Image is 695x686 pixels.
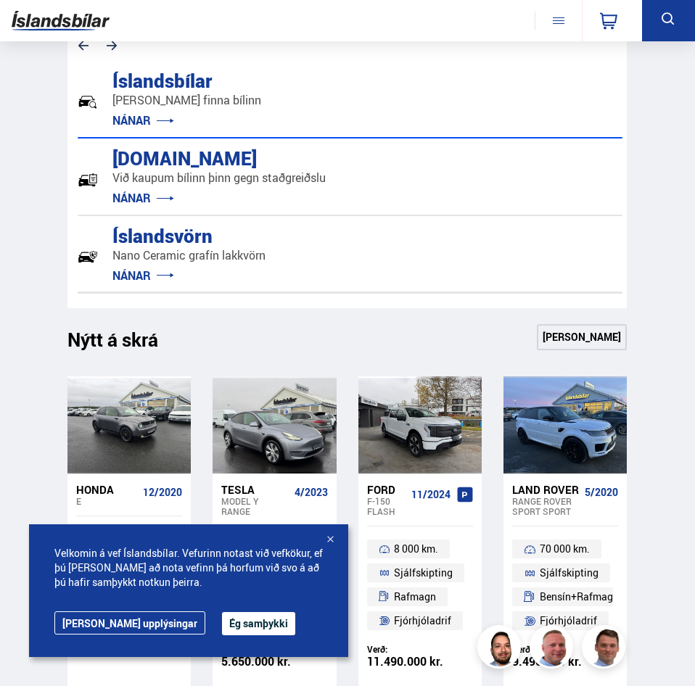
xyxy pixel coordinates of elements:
[78,170,98,190] img: tr5P-W3DuiFaO7aO.svg
[540,564,599,582] span: Sjálfskipting
[584,627,628,671] img: FbJEzSuNWCJXmdc-.webp
[12,6,55,49] button: Opna LiveChat spjallviðmót
[67,328,184,359] h1: Nýtt á skrá
[76,483,137,496] div: Honda
[585,487,618,498] span: 5/2020
[12,5,110,36] img: G0Ugv5HjCgRt.svg
[221,496,288,516] div: Model Y RANGE
[221,483,288,496] div: Tesla
[394,612,451,629] span: Fjórhjóladrif
[54,611,205,635] a: [PERSON_NAME] upplýsingar
[512,496,579,516] div: Range Rover Sport SPORT
[367,483,406,496] div: Ford
[54,546,323,590] span: Velkomin á vef Íslandsbílar. Vefurinn notast við vefkökur, ef þú [PERSON_NAME] að nota vefinn þá ...
[112,112,174,128] a: NÁNAR
[540,612,597,629] span: Fjórhjóladrif
[107,30,117,62] svg: Next slide
[367,656,453,668] div: 11.490.000 kr.
[78,247,98,267] img: -Svtn6bYgwAsiwNX.svg
[112,190,174,206] a: NÁNAR
[112,170,326,186] p: Við kaupum bílinn þinn gegn staðgreiðslu
[143,487,182,498] span: 12/2020
[98,67,210,92] div: Íslandsbílar
[512,483,579,496] div: Land Rover
[76,496,137,506] div: E
[295,487,328,498] span: 4/2023
[480,627,523,671] img: nhp88E3Fdnt1Opn2.png
[112,247,266,264] p: Nano Ceramic grafín lakkvörn
[367,496,406,516] div: F-150 FLASH
[411,489,451,500] span: 11/2024
[367,644,453,655] div: Verð:
[98,144,274,170] div: [DOMAIN_NAME]
[394,588,436,606] span: Rafmagn
[540,540,590,558] span: 70 000 km.
[98,222,214,247] div: Íslandsvörn
[222,612,295,635] button: Ég samþykki
[112,92,261,109] p: [PERSON_NAME] finna bílinn
[532,627,575,671] img: siFngHWaQ9KaOqBr.png
[221,656,300,668] div: 5.650.000 kr.
[78,30,89,62] svg: Previous slide
[394,564,453,582] span: Sjálfskipting
[394,540,438,558] span: 8 000 km.
[540,588,619,606] span: Bensín+Rafmagn
[78,92,98,112] img: JRvxyua_JYH6wB4c.svg
[112,268,174,284] a: NÁNAR
[537,324,627,350] a: [PERSON_NAME]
